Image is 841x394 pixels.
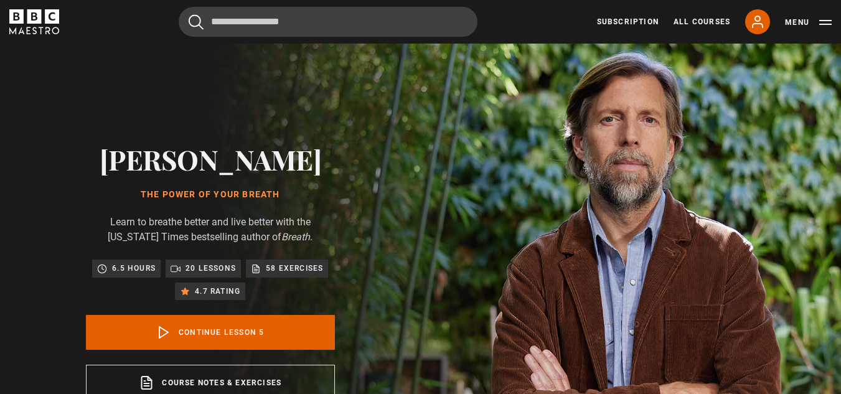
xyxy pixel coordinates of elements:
button: Submit the search query [189,14,204,30]
p: 6.5 hours [112,262,156,274]
h1: The Power of Your Breath [86,190,335,200]
a: Subscription [597,16,659,27]
p: 4.7 rating [195,285,240,298]
input: Search [179,7,477,37]
p: Learn to breathe better and live better with the [US_STATE] Times bestselling author of . [86,215,335,245]
a: All Courses [674,16,730,27]
i: Breath [281,231,310,243]
svg: BBC Maestro [9,9,59,34]
p: 20 lessons [186,262,236,274]
button: Toggle navigation [785,16,832,29]
a: Continue lesson 5 [86,315,335,350]
p: 58 exercises [266,262,323,274]
h2: [PERSON_NAME] [86,143,335,175]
